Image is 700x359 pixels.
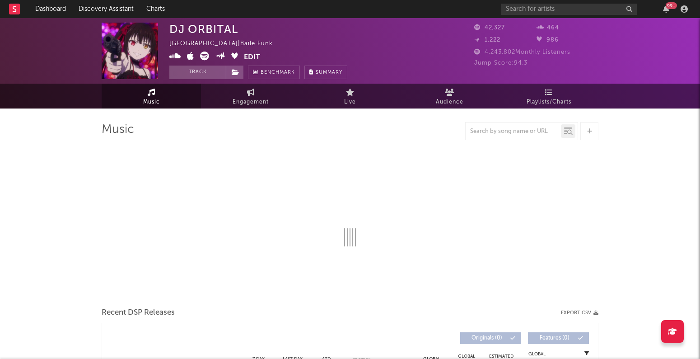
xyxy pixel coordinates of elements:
span: Music [143,97,160,108]
input: Search for artists [501,4,637,15]
a: Engagement [201,84,300,109]
div: DJ ORBITAL [169,23,238,36]
span: 464 [537,25,559,31]
div: 99 + [666,2,677,9]
span: 4,243,802 Monthly Listeners [474,49,570,55]
span: Engagement [233,97,269,108]
button: Originals(0) [460,332,521,344]
button: Features(0) [528,332,589,344]
span: Summary [316,70,342,75]
a: Music [102,84,201,109]
button: Track [169,66,226,79]
a: Benchmark [248,66,300,79]
span: Originals ( 0 ) [466,335,508,341]
span: 1,222 [474,37,500,43]
a: Live [300,84,400,109]
a: Audience [400,84,499,109]
span: 986 [537,37,559,43]
button: Edit [244,52,260,63]
span: Playlists/Charts [527,97,571,108]
span: Audience [436,97,463,108]
span: Jump Score: 94.3 [474,60,527,66]
span: Live [344,97,356,108]
input: Search by song name or URL [466,128,561,135]
span: 42,327 [474,25,505,31]
button: Export CSV [561,310,598,316]
div: [GEOGRAPHIC_DATA] | Baile Funk [169,38,283,49]
span: Recent DSP Releases [102,307,175,318]
span: Features ( 0 ) [534,335,575,341]
button: Summary [304,66,347,79]
a: Playlists/Charts [499,84,598,109]
button: 99+ [663,5,669,13]
span: Benchmark [261,67,295,78]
